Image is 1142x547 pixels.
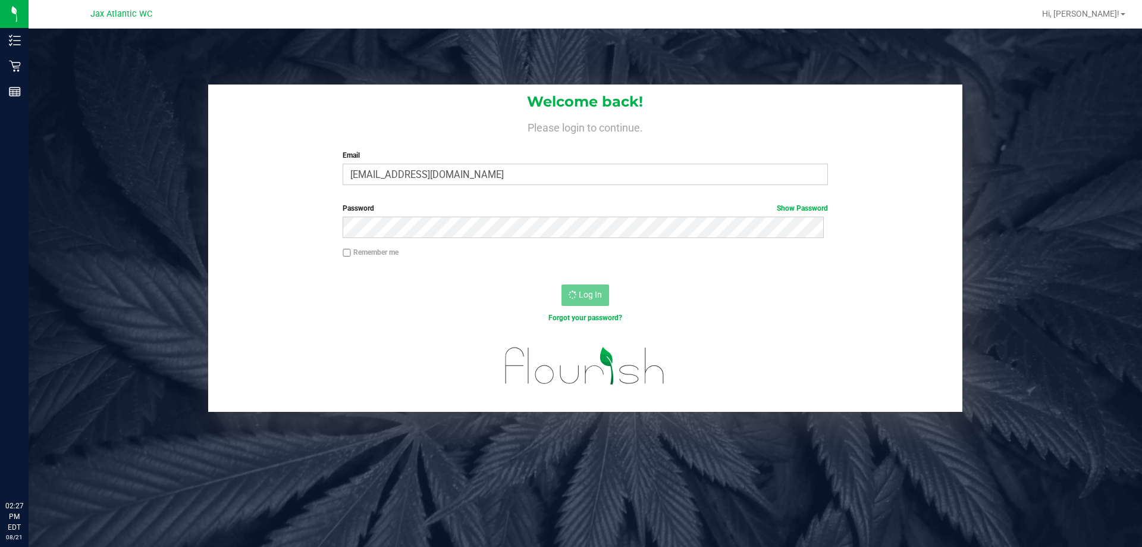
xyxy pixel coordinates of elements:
[5,501,23,533] p: 02:27 PM EDT
[5,533,23,542] p: 08/21
[548,314,622,322] a: Forgot your password?
[491,336,679,396] img: flourish_logo.svg
[343,247,399,258] label: Remember me
[9,86,21,98] inline-svg: Reports
[1042,9,1119,18] span: Hi, [PERSON_NAME]!
[343,204,374,212] span: Password
[9,35,21,46] inline-svg: Inventory
[561,285,609,306] button: Log In
[343,249,351,257] input: Remember me
[579,290,602,299] span: Log In
[777,204,828,212] a: Show Password
[12,452,48,487] iframe: Resource center
[208,119,962,133] h4: Please login to continue.
[9,60,21,72] inline-svg: Retail
[208,94,962,110] h1: Welcome back!
[343,150,827,161] label: Email
[90,9,152,19] span: Jax Atlantic WC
